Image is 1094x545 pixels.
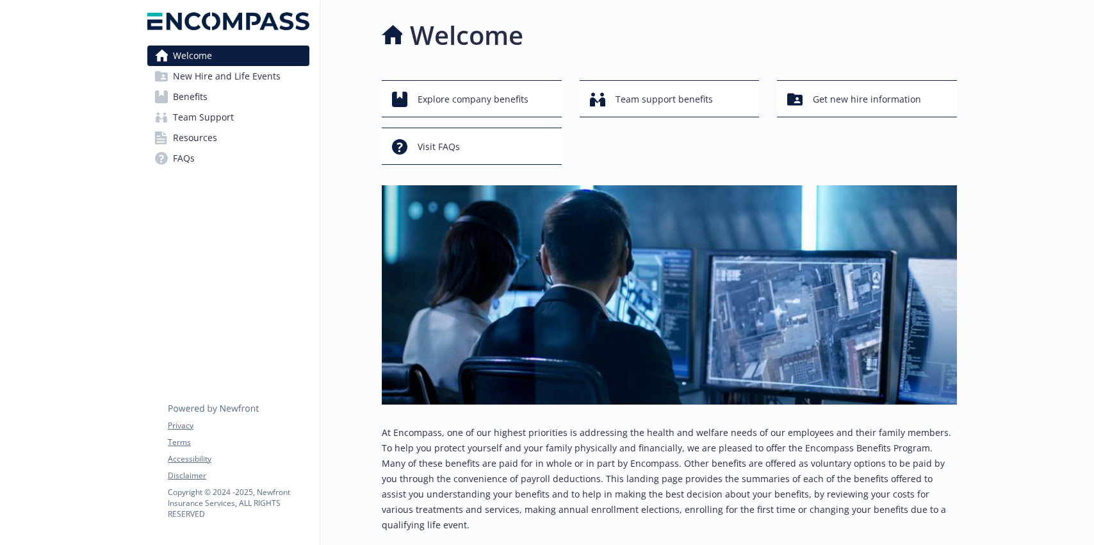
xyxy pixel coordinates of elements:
span: Resources [173,128,217,148]
span: Explore company benefits [418,87,528,112]
a: Disclaimer [168,470,309,482]
span: Get new hire information [813,87,921,112]
p: At Encompass, one of our highest priorities is addressing the health and welfare needs of our emp... [382,425,957,533]
a: Team Support [147,107,309,128]
a: Resources [147,128,309,148]
button: Get new hire information [777,80,957,117]
span: New Hire and Life Events [173,66,281,87]
a: FAQs [147,148,309,169]
h1: Welcome [410,16,523,55]
a: Terms [168,437,309,448]
span: FAQs [173,148,195,169]
button: Visit FAQs [382,128,562,165]
span: Benefits [173,87,208,107]
a: Privacy [168,420,309,432]
span: Welcome [173,46,212,66]
button: Team support benefits [580,80,760,117]
p: Copyright © 2024 - 2025 , Newfront Insurance Services, ALL RIGHTS RESERVED [168,487,309,519]
span: Visit FAQs [418,135,460,159]
span: Team Support [173,107,234,128]
a: New Hire and Life Events [147,66,309,87]
a: Welcome [147,46,309,66]
button: Explore company benefits [382,80,562,117]
span: Team support benefits [616,87,713,112]
a: Benefits [147,87,309,107]
a: Accessibility [168,453,309,465]
img: overview page banner [382,185,957,405]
